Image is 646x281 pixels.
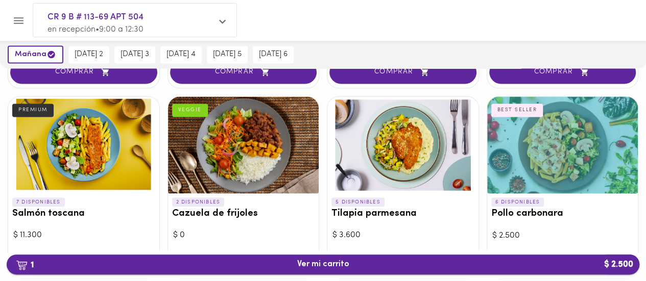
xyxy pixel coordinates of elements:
span: COMPRAR [183,68,304,76]
div: Tilapia parmesana [327,96,478,193]
button: mañana [8,45,63,63]
h3: Pollo carbonara [491,208,634,219]
button: COMPRAR [170,61,317,84]
span: COMPRAR [342,68,464,76]
span: [DATE] 5 [213,50,242,59]
div: $ 3.600 [332,229,473,241]
span: mañana [15,49,56,59]
h3: Tilapia parmesana [331,208,474,219]
span: COMPRAR [23,68,145,76]
button: COMPRAR [489,61,636,84]
p: 2 DISPONIBLES [172,197,225,207]
button: COMPRAR [329,61,476,84]
span: [DATE] 3 [121,50,149,59]
div: VEGGIE [172,104,208,117]
span: en recepción • 9:00 a 12:30 [47,25,143,34]
span: [DATE] 6 [259,50,288,59]
div: $ 2.500 [492,229,633,241]
button: Menu [6,8,31,33]
button: COMPRAR [10,61,157,84]
span: [DATE] 2 [75,50,103,59]
div: PREMIUM [12,104,54,117]
div: Pollo carbonara [487,96,638,193]
span: COMPRAR [502,68,624,76]
button: [DATE] 2 [68,46,109,63]
span: [DATE] 4 [166,50,196,59]
div: BEST SELLER [491,104,543,117]
b: 1 [10,258,40,271]
p: 5 DISPONIBLES [331,197,385,207]
img: cart.png [16,260,28,270]
button: [DATE] 4 [160,46,202,63]
div: $ 11.300 [13,229,154,241]
h3: Cazuela de frijoles [172,208,315,219]
div: Salmón toscana [8,96,159,193]
p: 6 DISPONIBLES [491,197,544,207]
p: 7 DISPONIBLES [12,197,65,207]
button: [DATE] 6 [253,46,294,63]
span: Ver mi carrito [297,260,349,269]
span: CR 9 B # 113-69 APT 504 [47,11,212,24]
b: $ 2.500 [598,254,639,274]
button: 1Ver mi carrito$ 2.500 [7,254,639,274]
button: [DATE] 3 [114,46,155,63]
h3: Salmón toscana [12,208,155,219]
div: Cazuela de frijoles [168,96,319,193]
button: [DATE] 5 [207,46,248,63]
div: $ 0 [173,229,314,241]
